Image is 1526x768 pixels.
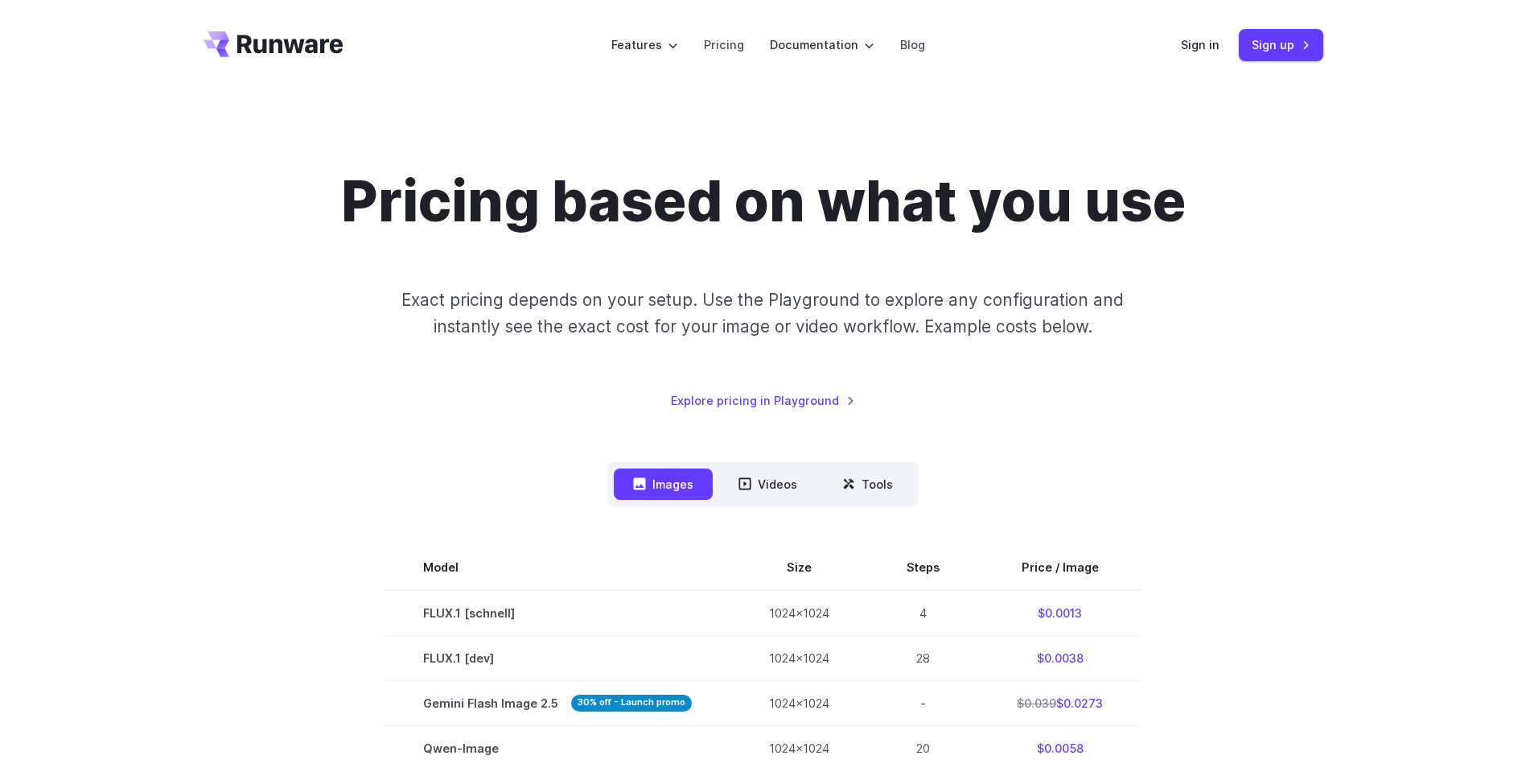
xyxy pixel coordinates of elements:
[1239,29,1323,60] a: Sign up
[341,167,1186,235] h1: Pricing based on what you use
[1181,35,1220,54] a: Sign in
[571,695,692,712] strong: 30% off - Launch promo
[704,35,744,54] a: Pricing
[900,35,925,54] a: Blog
[671,391,855,410] a: Explore pricing in Playground
[823,469,912,500] button: Tools
[868,680,978,725] td: -
[730,590,868,636] td: 1024x1024
[730,545,868,590] th: Size
[978,635,1141,680] td: $0.0038
[730,680,868,725] td: 1024x1024
[868,590,978,636] td: 4
[385,635,730,680] td: FLUX.1 [dev]
[978,680,1141,725] td: $0.0273
[611,35,678,54] label: Features
[204,31,343,57] a: Go to /
[385,545,730,590] th: Model
[1017,696,1056,710] s: $0.039
[730,635,868,680] td: 1024x1024
[385,590,730,636] td: FLUX.1 [schnell]
[978,590,1141,636] td: $0.0013
[978,545,1141,590] th: Price / Image
[770,35,874,54] label: Documentation
[614,469,713,500] button: Images
[719,469,816,500] button: Videos
[868,545,978,590] th: Steps
[423,694,692,712] span: Gemini Flash Image 2.5
[868,635,978,680] td: 28
[371,287,1154,341] p: Exact pricing depends on your setup. Use the Playground to explore any configuration and instantl...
